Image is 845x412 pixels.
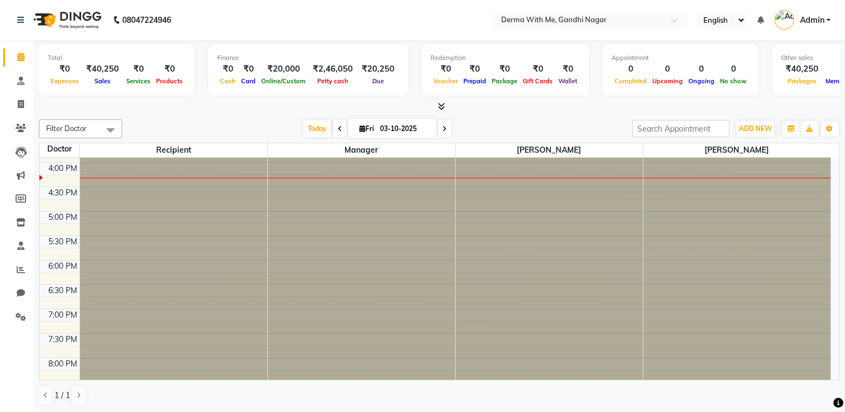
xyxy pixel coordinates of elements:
[717,63,749,76] div: 0
[431,53,580,63] div: Redemption
[92,77,113,85] span: Sales
[308,63,357,76] div: ₹2,46,050
[217,77,238,85] span: Cash
[461,77,489,85] span: Prepaid
[461,63,489,76] div: ₹0
[649,63,686,76] div: 0
[686,77,717,85] span: Ongoing
[153,63,186,76] div: ₹0
[717,77,749,85] span: No show
[153,77,186,85] span: Products
[82,63,123,76] div: ₹40,250
[80,143,267,157] span: Recipient
[556,77,580,85] span: Wallet
[612,77,649,85] span: Completed
[489,63,520,76] div: ₹0
[258,77,308,85] span: Online/Custom
[46,212,79,223] div: 5:00 PM
[456,143,643,157] span: [PERSON_NAME]
[556,63,580,76] div: ₹0
[369,77,387,85] span: Due
[303,120,331,137] span: Today
[736,121,774,137] button: ADD NEW
[48,77,82,85] span: Expenses
[46,260,79,272] div: 6:00 PM
[314,77,351,85] span: Petty cash
[357,63,399,76] div: ₹20,250
[785,77,819,85] span: Packages
[612,53,749,63] div: Appointment
[781,63,823,76] div: ₹40,250
[46,187,79,199] div: 4:30 PM
[739,124,772,133] span: ADD NEW
[54,390,70,401] span: 1 / 1
[46,334,79,345] div: 7:30 PM
[217,63,238,76] div: ₹0
[520,63,556,76] div: ₹0
[612,63,649,76] div: 0
[217,53,399,63] div: Finance
[431,63,461,76] div: ₹0
[48,53,186,63] div: Total
[686,63,717,76] div: 0
[123,63,153,76] div: ₹0
[28,4,104,36] img: logo
[46,124,87,133] span: Filter Doctor
[799,14,824,26] span: Admin
[632,120,729,137] input: Search Appointment
[377,120,432,137] input: 2025-10-03
[122,4,171,36] b: 08047224946
[46,358,79,370] div: 8:00 PM
[520,77,556,85] span: Gift Cards
[39,143,79,155] div: Doctor
[643,143,831,157] span: [PERSON_NAME]
[268,143,455,157] span: Manager
[238,63,258,76] div: ₹0
[489,77,520,85] span: Package
[123,77,153,85] span: Services
[46,309,79,321] div: 7:00 PM
[258,63,308,76] div: ₹20,000
[431,77,461,85] span: Voucher
[46,163,79,174] div: 4:00 PM
[774,10,794,29] img: Admin
[46,285,79,297] div: 6:30 PM
[46,236,79,248] div: 5:30 PM
[357,124,377,133] span: Fri
[238,77,258,85] span: Card
[649,77,686,85] span: Upcoming
[48,63,82,76] div: ₹0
